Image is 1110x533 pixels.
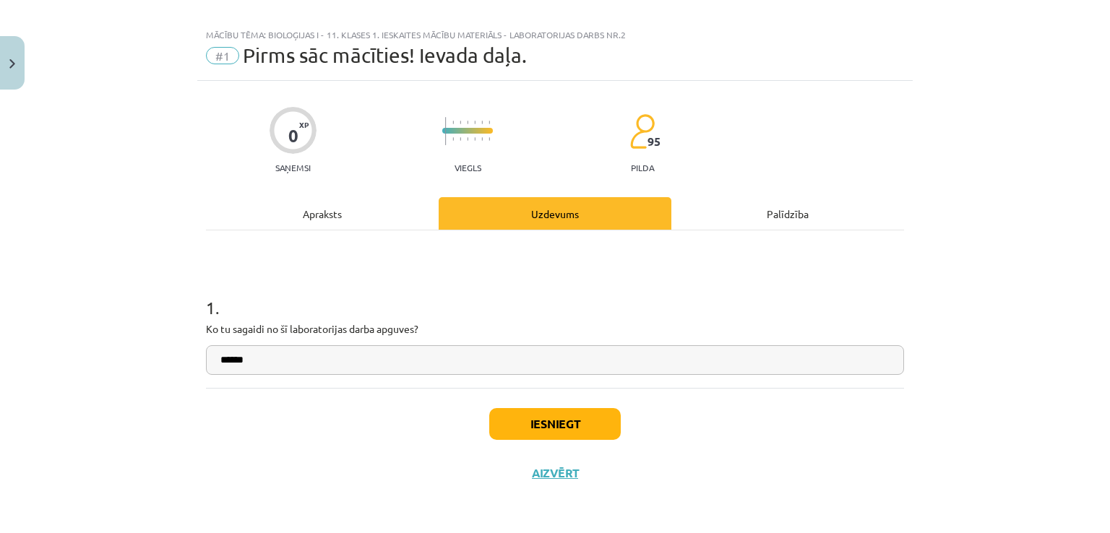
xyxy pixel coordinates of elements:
[647,135,661,148] span: 95
[455,162,481,173] p: Viegls
[439,197,671,230] div: Uzdevums
[481,137,483,141] img: icon-short-line-57e1e144782c952c97e751825c79c345078a6d821885a25fce030b3d8c18986b.svg
[474,137,476,141] img: icon-short-line-57e1e144782c952c97e751825c79c345078a6d821885a25fce030b3d8c18986b.svg
[206,30,904,40] div: Mācību tēma: Bioloģijas i - 11. klases 1. ieskaites mācību materiāls - laboratorijas darbs nr.2
[631,162,654,173] p: pilda
[528,466,582,480] button: Aizvērt
[481,121,483,124] img: icon-short-line-57e1e144782c952c97e751825c79c345078a6d821885a25fce030b3d8c18986b.svg
[206,272,904,317] h1: 1 .
[9,59,15,69] img: icon-close-lesson-0947bae3869378f0d4975bcd49f059093ad1ed9edebbc8119c70593378902aed.svg
[629,113,655,149] img: students-c634bb4e5e11cddfef0936a35e636f08e4e9abd3cc4e673bd6f9a4125e45ecb1.svg
[489,137,490,141] img: icon-short-line-57e1e144782c952c97e751825c79c345078a6d821885a25fce030b3d8c18986b.svg
[206,197,439,230] div: Apraksts
[445,117,447,145] img: icon-long-line-d9ea69661e0d244f92f715978eff75569469978d946b2353a9bb055b3ed8787d.svg
[206,321,904,337] p: Ko tu sagaidi no šī laboratorijas darba apguves?
[467,121,468,124] img: icon-short-line-57e1e144782c952c97e751825c79c345078a6d821885a25fce030b3d8c18986b.svg
[206,47,239,64] span: #1
[460,137,461,141] img: icon-short-line-57e1e144782c952c97e751825c79c345078a6d821885a25fce030b3d8c18986b.svg
[474,121,476,124] img: icon-short-line-57e1e144782c952c97e751825c79c345078a6d821885a25fce030b3d8c18986b.svg
[467,137,468,141] img: icon-short-line-57e1e144782c952c97e751825c79c345078a6d821885a25fce030b3d8c18986b.svg
[288,126,298,146] div: 0
[489,121,490,124] img: icon-short-line-57e1e144782c952c97e751825c79c345078a6d821885a25fce030b3d8c18986b.svg
[270,162,317,173] p: Saņemsi
[489,408,621,440] button: Iesniegt
[243,43,527,67] span: Pirms sāc mācīties! Ievada daļa.
[452,121,454,124] img: icon-short-line-57e1e144782c952c97e751825c79c345078a6d821885a25fce030b3d8c18986b.svg
[452,137,454,141] img: icon-short-line-57e1e144782c952c97e751825c79c345078a6d821885a25fce030b3d8c18986b.svg
[671,197,904,230] div: Palīdzība
[299,121,309,129] span: XP
[460,121,461,124] img: icon-short-line-57e1e144782c952c97e751825c79c345078a6d821885a25fce030b3d8c18986b.svg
